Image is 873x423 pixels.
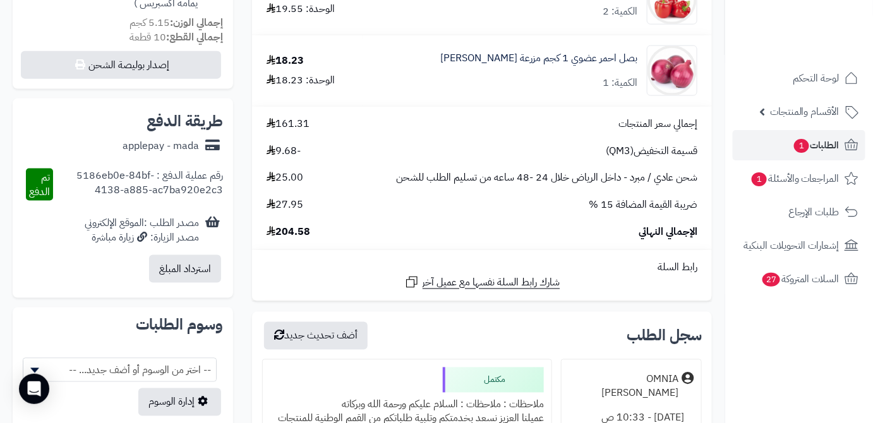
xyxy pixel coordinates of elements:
small: 5.15 كجم [129,15,223,30]
button: إصدار بوليصة الشحن [21,51,221,79]
div: الوحدة: 18.23 [267,73,335,88]
span: إشعارات التحويلات البنكية [744,237,840,254]
span: 25.00 [267,170,303,185]
a: إدارة الوسوم [138,388,221,416]
div: الوحدة: 19.55 [267,2,335,16]
a: بصل احمر عضوي 1 كجم مزرعة [PERSON_NAME] [440,51,637,66]
strong: إجمالي الوزن: [170,15,223,30]
span: إجمالي سعر المنتجات [618,117,697,131]
button: أضف تحديث جديد [264,322,368,350]
span: لوحة التحكم [793,69,840,87]
span: تم الدفع [29,170,50,200]
a: إشعارات التحويلات البنكية [733,230,865,261]
span: الأقسام والمنتجات [770,103,840,121]
div: 18.23 [267,54,304,68]
div: مصدر الطلب :الموقع الإلكتروني [85,216,199,245]
span: 1 [752,172,767,186]
h3: سجل الطلب [627,328,702,343]
div: Open Intercom Messenger [19,374,49,404]
span: المراجعات والأسئلة [750,170,840,188]
div: الكمية: 1 [603,76,637,90]
small: 10 قطعة [129,30,223,45]
div: الكمية: 2 [603,4,637,19]
div: مصدر الزيارة: زيارة مباشرة [85,230,199,245]
h2: وسوم الطلبات [23,318,223,333]
span: شارك رابط السلة نفسها مع عميل آخر [423,276,560,290]
span: شحن عادي / مبرد - داخل الرياض خلال 24 -48 ساعه من تسليم الطلب للشحن [396,170,697,185]
div: OMNIA [PERSON_NAME] [569,372,678,402]
div: applepay - mada [123,139,199,153]
span: الإجمالي النهائي [639,225,697,239]
img: logo-2.png [787,34,861,61]
a: شارك رابط السلة نفسها مع عميل آخر [404,275,560,290]
span: السلات المتروكة [761,270,840,288]
div: مكتمل [443,367,544,393]
div: رقم عملية الدفع : 5186eb0e-84bf-4138-a885-ac7ba920e2c3 [53,169,223,201]
a: السلات المتروكة27 [733,264,865,294]
span: طلبات الإرجاع [788,203,840,221]
a: الطلبات1 [733,130,865,160]
span: -9.68 [267,144,301,158]
div: رابط السلة [257,260,707,275]
h2: طريقة الدفع [147,114,223,129]
span: ضريبة القيمة المضافة 15 % [589,198,697,212]
strong: إجمالي القطع: [166,30,223,45]
span: 27 [762,273,780,287]
button: استرداد المبلغ [149,255,221,283]
span: -- اختر من الوسوم أو أضف جديد... -- [23,358,217,382]
a: طلبات الإرجاع [733,197,865,227]
span: 27.95 [267,198,303,212]
span: 1 [794,139,809,153]
span: -- اختر من الوسوم أو أضف جديد... -- [23,359,216,383]
span: 161.31 [267,117,310,131]
a: المراجعات والأسئلة1 [733,164,865,194]
img: 1716664263-%D8%A8%D8%B5%D9%84%20%D8%A7%D8%AD%D9%85%D8%B1-90x90.png [647,45,697,96]
a: لوحة التحكم [733,63,865,93]
span: الطلبات [793,136,840,154]
span: قسيمة التخفيض(QM3) [606,144,697,158]
span: 204.58 [267,225,310,239]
